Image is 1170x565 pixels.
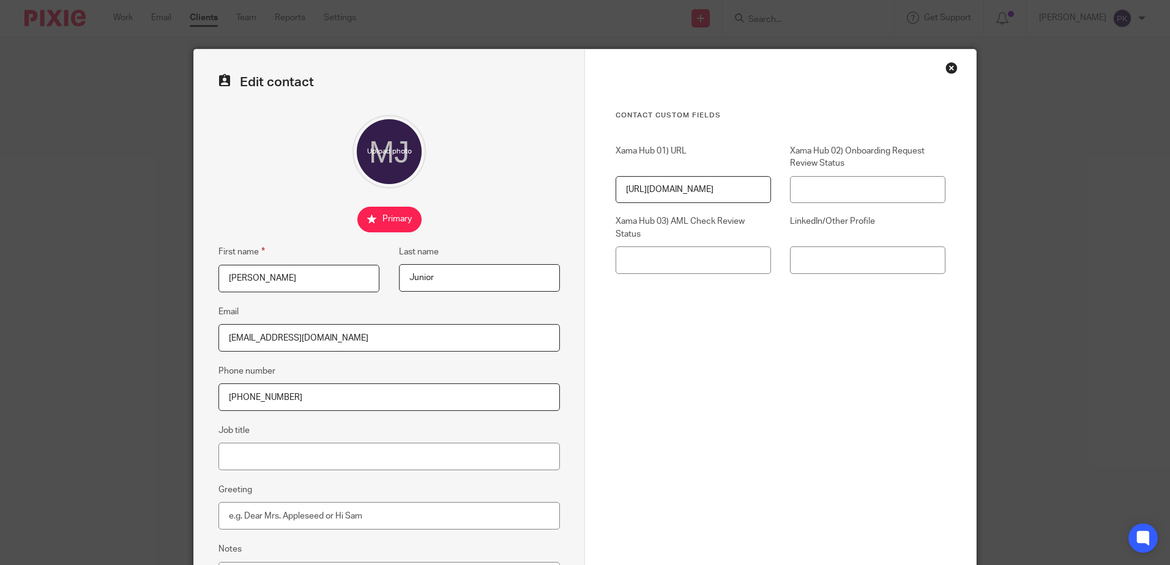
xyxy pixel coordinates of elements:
label: Xama Hub 02) Onboarding Request Review Status [790,145,945,170]
input: e.g. Dear Mrs. Appleseed or Hi Sam [218,502,560,530]
label: Job title [218,424,250,437]
label: Xama Hub 03) AML Check Review Status [616,215,771,240]
label: Phone number [218,365,275,377]
h2: Edit contact [218,74,560,90]
label: Notes [218,543,242,555]
label: LinkedIn/Other Profile [790,215,945,240]
label: Email [218,306,239,318]
h3: Contact Custom fields [616,111,945,120]
label: Greeting [218,484,252,496]
label: Xama Hub 01) URL [616,145,771,170]
div: Close this dialog window [945,62,958,74]
label: First name [218,245,265,259]
label: Last name [399,246,439,258]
